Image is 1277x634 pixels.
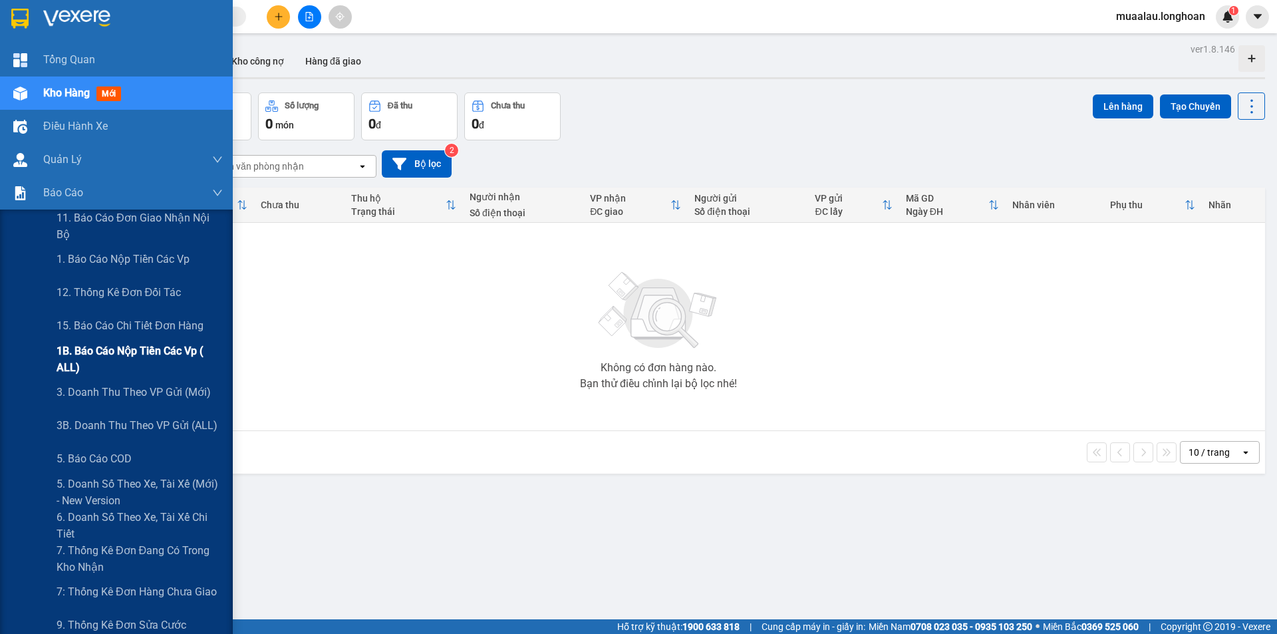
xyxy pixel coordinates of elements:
span: 15. Báo cáo chi tiết đơn hàng [57,317,204,334]
span: Cung cấp máy in - giấy in: [762,619,865,634]
span: 11. Báo cáo đơn giao nhận nội bộ [57,210,223,243]
span: down [212,154,223,165]
button: Số lượng0món [258,92,355,140]
div: VP gửi [815,193,881,204]
button: Hàng đã giao [295,45,372,77]
span: plus [274,12,283,21]
span: copyright [1203,622,1212,631]
span: món [275,120,294,130]
div: Mã GD [906,193,989,204]
div: Người gửi [694,193,801,204]
span: Tổng Quan [43,51,95,68]
span: mới [96,86,121,101]
span: Kho hàng [43,86,90,99]
button: Bộ lọc [382,150,452,178]
div: Số lượng [285,101,319,110]
sup: 2 [445,144,458,157]
span: 1. Báo cáo nộp tiền các vp [57,251,190,267]
span: 3B. Doanh Thu theo VP Gửi (ALL) [57,417,217,434]
span: ⚪️ [1036,624,1040,629]
span: | [750,619,752,634]
sup: 1 [1229,6,1238,15]
span: Điều hành xe [43,118,108,134]
div: VP nhận [590,193,670,204]
div: 10 / trang [1189,446,1230,459]
div: Chưa thu [261,200,338,210]
div: Nhãn [1208,200,1258,210]
button: file-add [298,5,321,29]
button: Kho công nợ [221,45,295,77]
span: 1B. Báo cáo nộp tiền các vp ( ALL) [57,343,223,376]
button: caret-down [1246,5,1269,29]
div: Số điện thoại [470,208,577,218]
span: Hỗ trợ kỹ thuật: [617,619,740,634]
img: dashboard-icon [13,53,27,67]
th: Toggle SortBy [345,188,463,223]
button: Đã thu0đ [361,92,458,140]
div: Số điện thoại [694,206,801,217]
img: warehouse-icon [13,153,27,167]
button: Tạo Chuyến [1160,94,1231,118]
strong: 0708 023 035 - 0935 103 250 [911,621,1032,632]
svg: open [1240,447,1251,458]
span: aim [335,12,345,21]
div: Ngày ĐH [906,206,989,217]
span: 1 [1231,6,1236,15]
span: Miền Nam [869,619,1032,634]
span: Báo cáo [43,184,83,201]
div: Phụ thu [1110,200,1185,210]
strong: 0369 525 060 [1081,621,1139,632]
span: Miền Bắc [1043,619,1139,634]
th: Toggle SortBy [808,188,899,223]
img: logo-vxr [11,9,29,29]
th: Toggle SortBy [1103,188,1202,223]
img: icon-new-feature [1222,11,1234,23]
div: Bạn thử điều chỉnh lại bộ lọc nhé! [580,379,737,389]
img: svg+xml;base64,PHN2ZyBjbGFzcz0ibGlzdC1wbHVnX19zdmciIHhtbG5zPSJodHRwOi8vd3d3LnczLm9yZy8yMDAwL3N2Zy... [592,264,725,357]
div: Chọn văn phòng nhận [212,160,304,173]
span: caret-down [1252,11,1264,23]
span: 6. Doanh số theo xe, tài xế chi tiết [57,509,223,542]
strong: 1900 633 818 [682,621,740,632]
span: 7: Thống kê đơn hàng chưa giao [57,583,217,600]
span: đ [479,120,484,130]
span: 0 [472,116,479,132]
div: ĐC lấy [815,206,881,217]
div: Trạng thái [351,206,446,217]
span: | [1149,619,1151,634]
span: 9. Thống kê đơn sửa cước [57,617,186,633]
div: Nhân viên [1012,200,1097,210]
th: Toggle SortBy [583,188,688,223]
span: down [212,188,223,198]
span: đ [376,120,381,130]
img: warehouse-icon [13,86,27,100]
span: 5. Doanh số theo xe, tài xế (mới) - New version [57,476,223,509]
span: 5. Báo cáo COD [57,450,132,467]
span: 0 [265,116,273,132]
span: 12. Thống kê đơn đối tác [57,284,181,301]
button: Chưa thu0đ [464,92,561,140]
div: Đã thu [388,101,412,110]
th: Toggle SortBy [899,188,1006,223]
div: Chưa thu [491,101,525,110]
img: warehouse-icon [13,120,27,134]
span: file-add [305,12,314,21]
div: ver 1.8.146 [1191,42,1235,57]
div: Tạo kho hàng mới [1238,45,1265,72]
span: 0 [368,116,376,132]
span: 3. Doanh Thu theo VP Gửi (mới) [57,384,211,400]
div: Người nhận [470,192,577,202]
img: solution-icon [13,186,27,200]
div: Không có đơn hàng nào. [601,363,716,373]
svg: open [357,161,368,172]
div: ĐC giao [590,206,670,217]
span: 7. Thống kê đơn đang có trong kho nhận [57,542,223,575]
button: plus [267,5,290,29]
div: Thu hộ [351,193,446,204]
span: Quản Lý [43,151,82,168]
span: muaalau.longhoan [1105,8,1216,25]
button: Lên hàng [1093,94,1153,118]
button: aim [329,5,352,29]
